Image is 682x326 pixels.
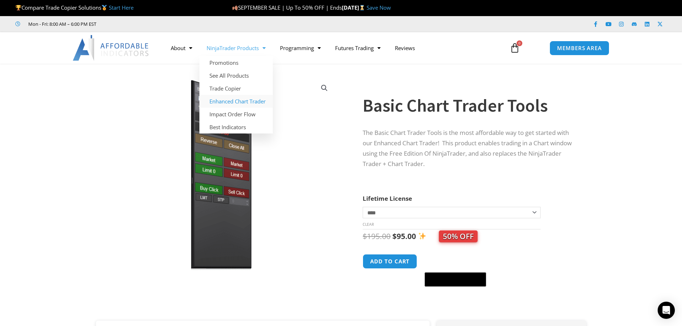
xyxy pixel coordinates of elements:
a: 0 [499,38,531,58]
span: SEPTEMBER SALE | Up To 50% OFF | Ends [232,4,342,11]
a: View full-screen image gallery [318,82,331,94]
a: NinjaTrader Products [199,40,273,56]
span: 0 [517,40,522,46]
span: Compare Trade Copier Solutions [15,4,134,11]
img: ✨ [419,232,426,240]
iframe: PayPal Message 1 [363,291,572,297]
a: Best Indicators [199,121,273,133]
img: BasicTools [106,76,336,274]
a: About [164,40,199,56]
a: MEMBERS AREA [550,41,609,55]
div: Open Intercom Messenger [658,302,675,319]
nav: Menu [164,40,502,56]
button: Add to cart [363,254,417,269]
a: Impact Order Flow [199,108,273,121]
img: ⌛ [359,5,365,10]
bdi: 195.00 [363,231,391,241]
a: Save Now [367,4,391,11]
img: 🍂 [232,5,238,10]
iframe: Secure express checkout frame [423,253,488,270]
h1: Basic Chart Trader Tools [363,93,572,118]
a: Futures Trading [328,40,388,56]
span: $ [363,231,367,241]
a: Programming [273,40,328,56]
button: Buy with GPay [425,272,486,287]
img: LogoAI | Affordable Indicators – NinjaTrader [73,35,150,61]
a: Start Here [109,4,134,11]
span: MEMBERS AREA [557,45,602,51]
a: Clear options [363,222,374,227]
span: Mon - Fri: 8:00 AM – 6:00 PM EST [26,20,96,28]
img: 🏆 [16,5,21,10]
strong: [DATE] [342,4,367,11]
p: The Basic Chart Trader Tools is the most affordable way to get started with our Enhanced Chart Tr... [363,128,572,169]
img: 🥇 [102,5,107,10]
iframe: Customer reviews powered by Trustpilot [106,20,214,28]
span: $ [392,231,397,241]
a: See All Products [199,69,273,82]
a: Reviews [388,40,422,56]
bdi: 95.00 [392,231,416,241]
label: Lifetime License [363,194,412,203]
a: Promotions [199,56,273,69]
a: Trade Copier [199,82,273,95]
ul: NinjaTrader Products [199,56,273,133]
a: Enhanced Chart Trader [199,95,273,108]
span: 50% OFF [439,230,478,242]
